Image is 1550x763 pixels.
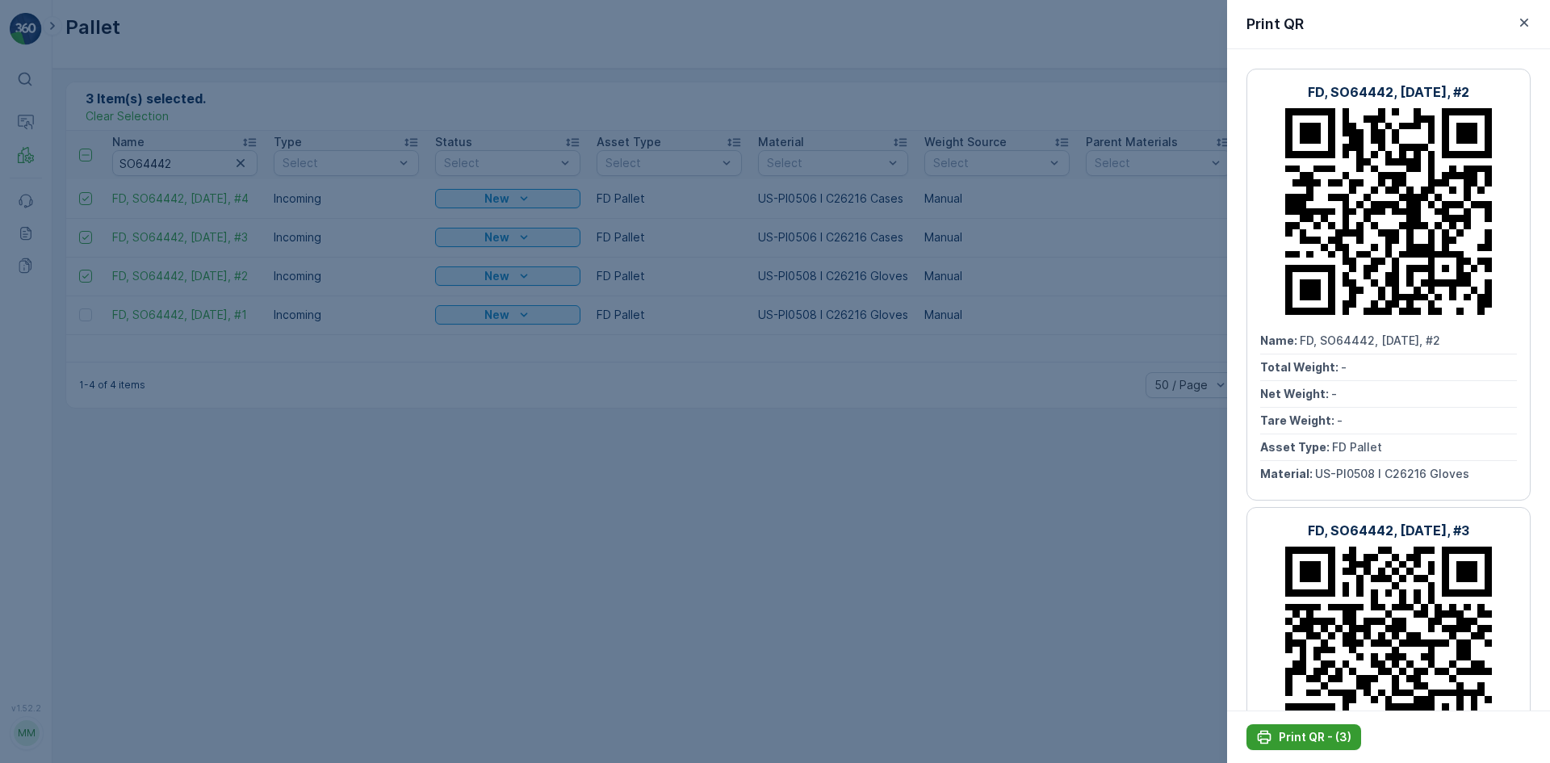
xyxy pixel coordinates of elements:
span: Asset Type : [1260,440,1332,454]
span: Net Weight : [14,318,85,332]
span: 70 [90,345,105,358]
span: FD Pallet [1332,440,1382,454]
span: Asset Type : [14,371,86,385]
span: [PERSON_NAME] [86,371,178,385]
span: - [1341,360,1347,374]
span: US-PI0508 I C26216 Gloves [1315,467,1469,480]
span: Material : [1260,467,1315,480]
p: FD, SO64442, [DATE], #3 [1308,521,1469,540]
p: Print QR - (3) [1279,729,1351,745]
span: Name : [14,265,53,279]
p: FD, SO64442, [DATE], #2 [1308,82,1469,102]
span: Pallet_US08 #7385 [53,265,158,279]
span: - [1337,413,1343,427]
span: US-A0145 I Rigid Plastics & Beauty - Decanted [69,398,329,412]
span: 300 [94,291,116,305]
span: Tare Weight : [1260,413,1337,427]
span: Total Weight : [1260,360,1341,374]
span: FD, SO64442, [DATE], #2 [1300,333,1440,347]
span: Name : [1260,333,1300,347]
button: Print QR - (3) [1246,724,1361,750]
span: Total Weight : [14,291,94,305]
p: Pallet_US08 #7385 [713,14,835,33]
span: 230 [85,318,107,332]
span: Tare Weight : [14,345,90,358]
span: Net Weight : [1260,387,1331,400]
p: Print QR [1246,13,1304,36]
span: Material : [14,398,69,412]
span: - [1331,387,1337,400]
